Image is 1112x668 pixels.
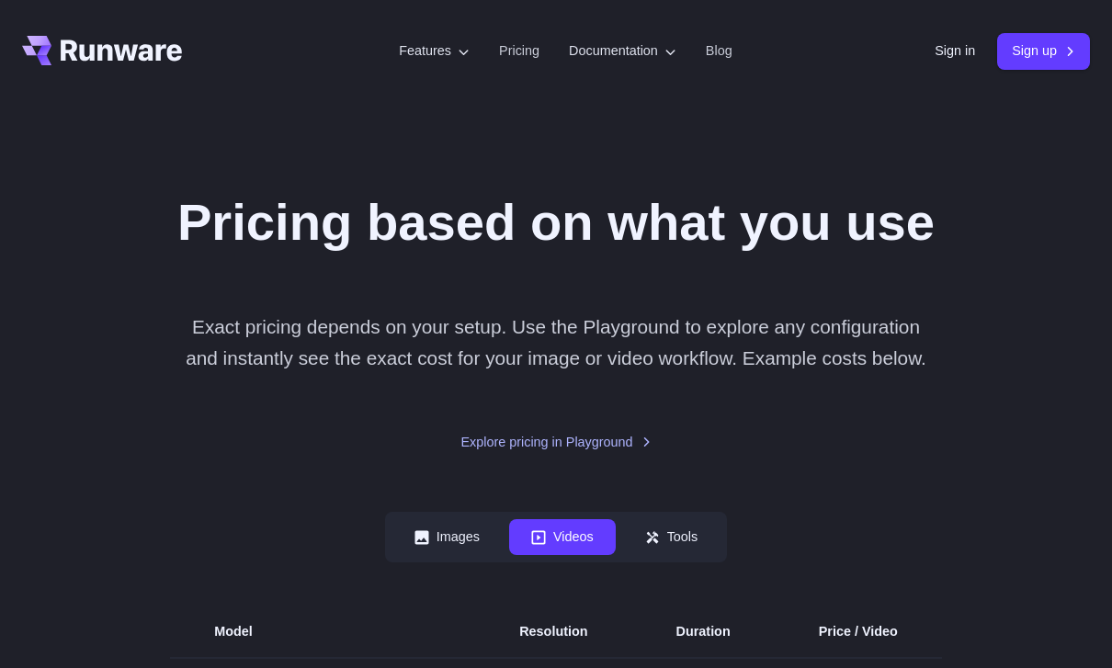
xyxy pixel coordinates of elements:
[632,606,775,658] th: Duration
[460,432,651,453] a: Explore pricing in Playground
[997,33,1090,69] a: Sign up
[569,40,676,62] label: Documentation
[177,191,935,253] h1: Pricing based on what you use
[623,519,721,555] button: Tools
[499,40,539,62] a: Pricing
[935,40,975,62] a: Sign in
[399,40,470,62] label: Features
[509,519,616,555] button: Videos
[170,606,475,658] th: Model
[706,40,732,62] a: Blog
[182,311,929,373] p: Exact pricing depends on your setup. Use the Playground to explore any configuration and instantl...
[775,606,942,658] th: Price / Video
[22,36,182,65] a: Go to /
[475,606,631,658] th: Resolution
[392,519,502,555] button: Images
